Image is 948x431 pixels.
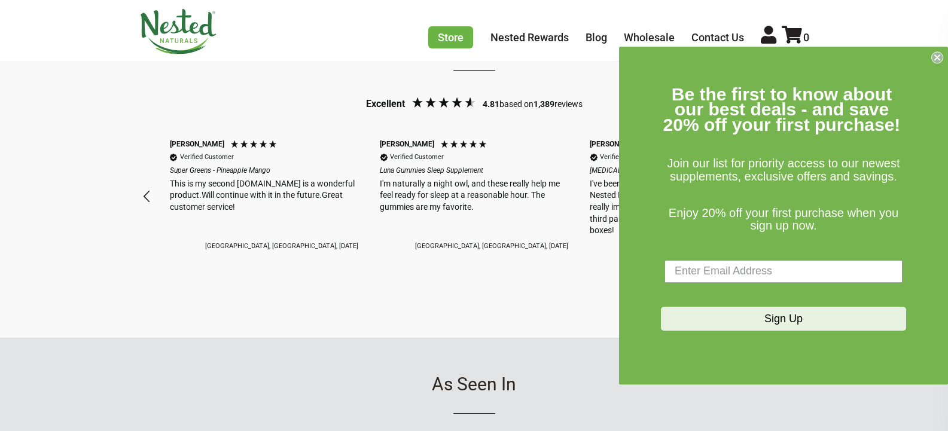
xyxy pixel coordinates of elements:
[133,182,162,211] div: REVIEWS.io Carousel Scroll Left
[579,135,789,259] div: Review by Olivia, 5 out of 5 stars
[428,26,473,48] a: Store
[390,152,444,161] div: Verified Customer
[600,152,654,161] div: Verified Customer
[669,206,898,233] span: Enjoy 20% off your first purchase when you sign up now.
[170,166,358,176] em: Super Greens - Pineapple Mango
[170,178,358,213] div: This is my second [DOMAIN_NAME] is a wonderful product.Will continue with it in the future.Great ...
[230,139,281,152] div: 5 Stars
[782,31,809,44] a: 0
[139,9,217,54] img: Nested Naturals
[180,152,234,161] div: Verified Customer
[205,242,358,250] div: [GEOGRAPHIC_DATA], [GEOGRAPHIC_DATA], [DATE]
[590,178,778,237] div: I've been thrilled with both the quality and price of Nested Naturals [MEDICAL_DATA] product. It ...
[590,166,778,176] em: [MEDICAL_DATA] Bitartrate
[380,139,434,149] div: [PERSON_NAME]
[691,31,744,44] a: Contact Us
[483,99,499,109] span: 4.81
[931,51,943,63] button: Close dialog
[534,99,583,111] div: reviews
[159,135,369,259] div: Review by Brooke, 5 out of 5 stars
[415,242,568,250] div: [GEOGRAPHIC_DATA], [GEOGRAPHIC_DATA], [DATE]
[139,374,809,414] h4: As Seen In
[380,166,568,176] em: Luna Gummies Sleep Supplement
[590,139,644,149] div: [PERSON_NAME]
[624,31,675,44] a: Wholesale
[380,178,568,213] div: I'm naturally a night owl, and these really help me feel ready for sleep at a reasonable hour. Th...
[619,47,948,384] div: FLYOUT Form
[366,97,405,111] div: Excellent
[490,31,569,44] a: Nested Rewards
[483,99,534,111] div: based on
[661,307,906,331] button: Sign Up
[440,139,490,152] div: 5 Stars
[664,260,903,283] input: Enter Email Address
[408,96,480,112] div: 4.81 Stars
[586,31,607,44] a: Blog
[663,84,901,135] span: Be the first to know about our best deals - and save 20% off your first purchase!
[534,99,554,109] span: 1,389
[133,123,815,271] div: Customer reviews carousel with auto-scroll controls
[170,139,224,149] div: [PERSON_NAME]
[803,31,809,44] span: 0
[369,135,579,259] div: Review by Sarah, 5 out of 5 stars
[667,157,900,184] span: Join our list for priority access to our newest supplements, exclusive offers and savings.
[159,123,790,271] div: Customer reviews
